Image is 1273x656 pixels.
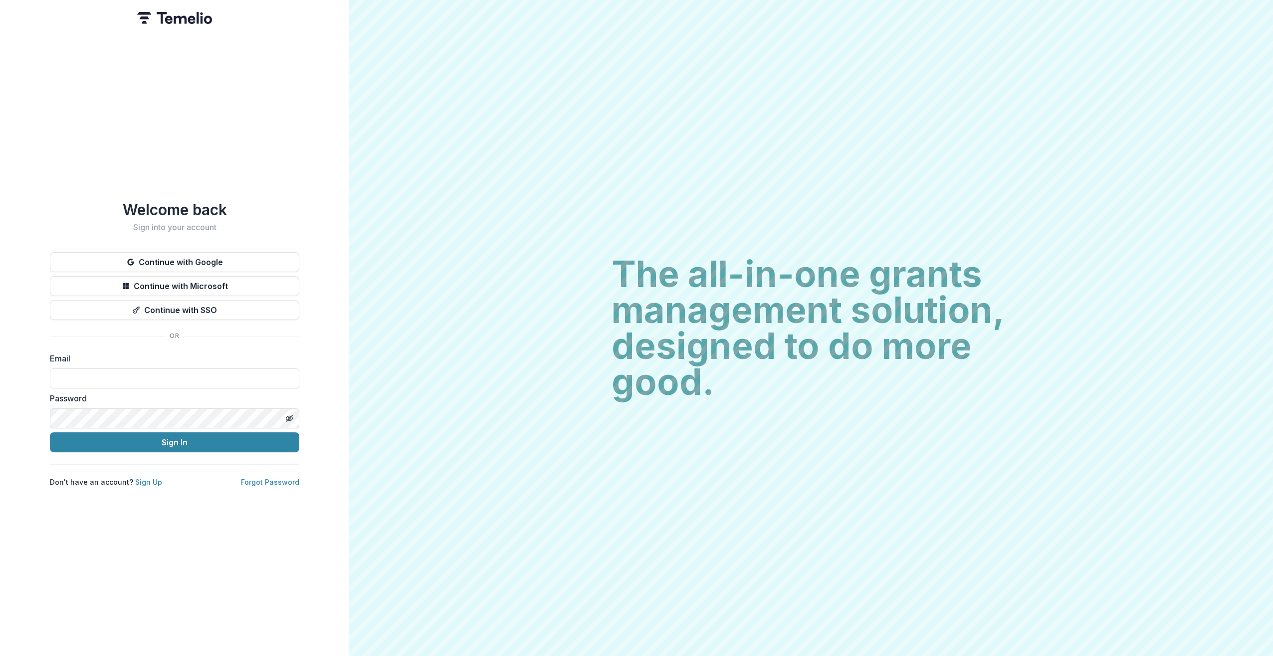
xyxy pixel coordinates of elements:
[50,300,299,320] button: Continue with SSO
[50,432,299,452] button: Sign In
[50,352,293,364] label: Email
[50,252,299,272] button: Continue with Google
[137,12,212,24] img: Temelio
[50,477,162,487] p: Don't have an account?
[241,478,299,486] a: Forgot Password
[50,223,299,232] h2: Sign into your account
[50,392,293,404] label: Password
[50,276,299,296] button: Continue with Microsoft
[135,478,162,486] a: Sign Up
[50,201,299,219] h1: Welcome back
[281,410,297,426] button: Toggle password visibility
